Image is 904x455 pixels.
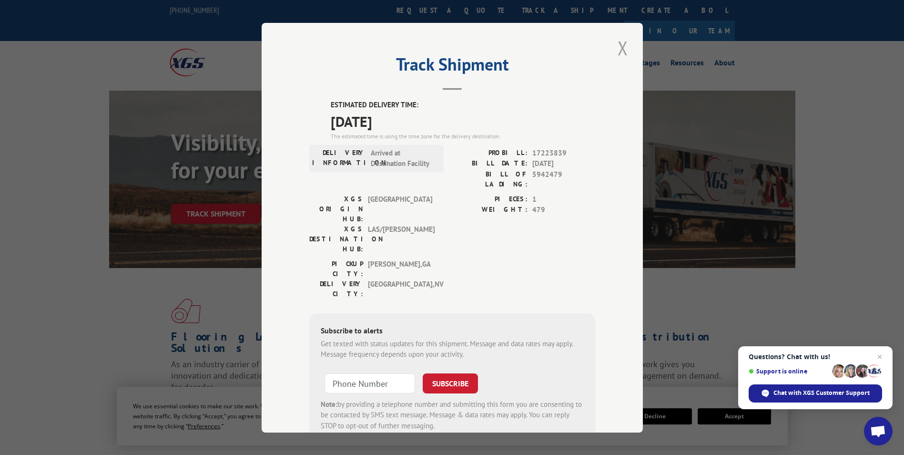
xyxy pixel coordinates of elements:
[321,399,337,408] strong: Note:
[368,259,432,279] span: [PERSON_NAME] , GA
[532,158,595,169] span: [DATE]
[532,147,595,158] span: 17223839
[452,205,528,216] label: WEIGHT:
[749,368,829,375] span: Support is online
[452,158,528,169] label: BILL DATE:
[331,110,595,132] span: [DATE]
[773,389,870,397] span: Chat with XGS Customer Support
[371,147,435,169] span: Arrived at Destination Facility
[423,373,478,393] button: SUBSCRIBE
[309,224,363,254] label: XGS DESTINATION HUB:
[368,224,432,254] span: LAS/[PERSON_NAME]
[532,169,595,189] span: 5942479
[309,279,363,299] label: DELIVERY CITY:
[864,417,893,445] a: Open chat
[532,205,595,216] span: 479
[452,194,528,205] label: PIECES:
[325,373,415,393] input: Phone Number
[321,324,584,338] div: Subscribe to alerts
[368,194,432,224] span: [GEOGRAPHIC_DATA]
[309,58,595,76] h2: Track Shipment
[749,384,882,403] span: Chat with XGS Customer Support
[749,353,882,361] span: Questions? Chat with us!
[309,259,363,279] label: PICKUP CITY:
[452,147,528,158] label: PROBILL:
[331,132,595,140] div: The estimated time is using the time zone for the delivery destination.
[321,399,584,431] div: by providing a telephone number and submitting this form you are consenting to be contacted by SM...
[321,338,584,360] div: Get texted with status updates for this shipment. Message and data rates may apply. Message frequ...
[331,100,595,111] label: ESTIMATED DELIVERY TIME:
[309,194,363,224] label: XGS ORIGIN HUB:
[368,279,432,299] span: [GEOGRAPHIC_DATA] , NV
[532,194,595,205] span: 1
[452,169,528,189] label: BILL OF LADING:
[615,35,631,61] button: Close modal
[312,147,366,169] label: DELIVERY INFORMATION:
